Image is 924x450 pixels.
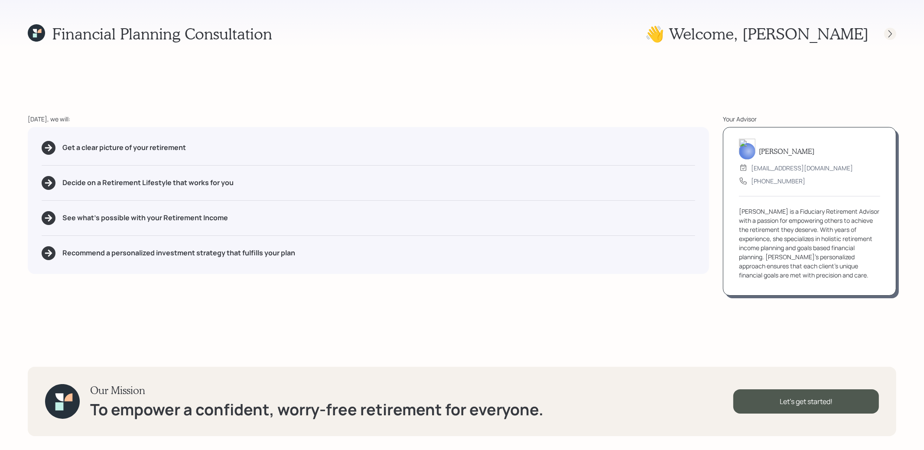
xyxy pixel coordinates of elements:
[52,24,272,43] h1: Financial Planning Consultation
[723,114,896,124] div: Your Advisor
[759,147,814,155] h5: [PERSON_NAME]
[733,389,879,414] div: Let's get started!
[28,114,709,124] div: [DATE], we will:
[751,163,853,173] div: [EMAIL_ADDRESS][DOMAIN_NAME]
[739,139,755,160] img: treva-nostdahl-headshot.png
[739,207,880,280] div: [PERSON_NAME] is a Fiduciary Retirement Advisor with a passion for empowering others to achieve t...
[62,143,186,152] h5: Get a clear picture of your retirement
[90,384,543,397] h3: Our Mission
[62,214,228,222] h5: See what's possible with your Retirement Income
[645,24,869,43] h1: 👋 Welcome , [PERSON_NAME]
[62,249,295,257] h5: Recommend a personalized investment strategy that fulfills your plan
[90,400,543,419] h1: To empower a confident, worry-free retirement for everyone.
[751,176,805,186] div: [PHONE_NUMBER]
[62,179,234,187] h5: Decide on a Retirement Lifestyle that works for you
